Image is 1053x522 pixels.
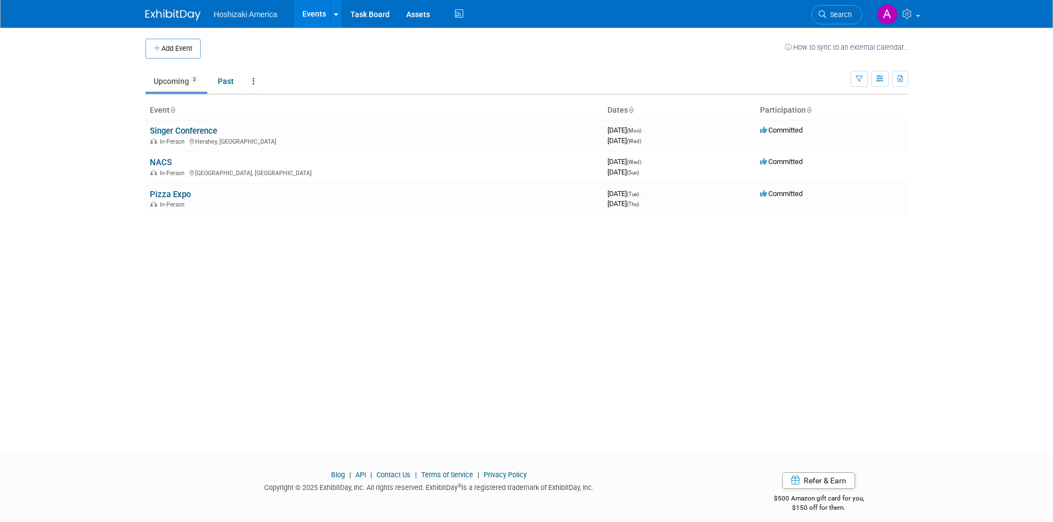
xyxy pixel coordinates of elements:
[826,10,852,19] span: Search
[643,126,645,134] span: -
[412,471,420,479] span: |
[627,170,639,176] span: (Sun)
[607,168,639,176] span: [DATE]
[150,168,599,177] div: [GEOGRAPHIC_DATA], [GEOGRAPHIC_DATA]
[376,471,411,479] a: Contact Us
[607,157,645,166] span: [DATE]
[150,189,191,199] a: Pizza Expo
[607,189,642,198] span: [DATE]
[145,480,714,493] div: Copyright © 2025 ExhibitDay, Inc. All rights reserved. ExhibitDay is a registered trademark of Ex...
[607,199,639,208] span: [DATE]
[150,136,599,145] div: Hershey, [GEOGRAPHIC_DATA]
[150,157,172,167] a: NACS
[877,4,898,25] img: Ashley Miner
[145,9,201,20] img: ExhibitDay
[160,170,188,177] span: In-Person
[760,157,803,166] span: Committed
[760,189,803,198] span: Committed
[627,201,639,207] span: (Thu)
[627,128,641,134] span: (Mon)
[355,471,366,479] a: API
[170,106,175,114] a: Sort by Event Name
[628,106,633,114] a: Sort by Start Date
[209,71,242,92] a: Past
[811,5,862,24] a: Search
[331,471,345,479] a: Blog
[484,471,527,479] a: Privacy Policy
[627,159,641,165] span: (Wed)
[607,136,641,145] span: [DATE]
[782,472,855,489] a: Refer & Earn
[368,471,375,479] span: |
[607,126,645,134] span: [DATE]
[150,138,157,144] img: In-Person Event
[145,101,603,120] th: Event
[475,471,482,479] span: |
[730,503,908,513] div: $150 off for them.
[150,126,217,136] a: Singer Conference
[641,189,642,198] span: -
[730,487,908,512] div: $500 Amazon gift card for you,
[160,201,188,208] span: In-Person
[145,71,207,92] a: Upcoming3
[160,138,188,145] span: In-Person
[627,138,641,144] span: (Wed)
[760,126,803,134] span: Committed
[603,101,756,120] th: Dates
[785,43,908,51] a: How to sync to an external calendar...
[150,170,157,175] img: In-Person Event
[806,106,811,114] a: Sort by Participation Type
[643,157,645,166] span: -
[458,483,462,489] sup: ®
[150,201,157,207] img: In-Person Event
[347,471,354,479] span: |
[756,101,908,120] th: Participation
[214,10,277,19] span: Hoshizaki America
[421,471,473,479] a: Terms of Service
[145,39,201,59] button: Add Event
[190,76,199,84] span: 3
[627,191,639,197] span: (Tue)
